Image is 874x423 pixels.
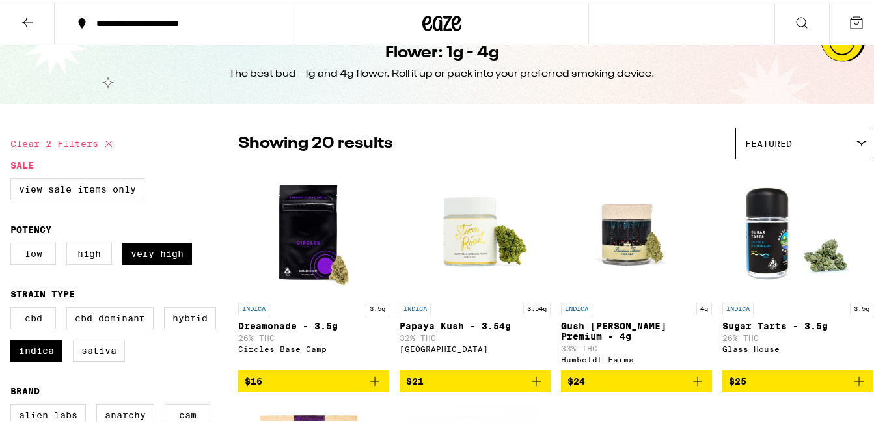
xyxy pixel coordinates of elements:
div: Glass House [722,342,873,351]
label: CBD Dominant [66,305,154,327]
img: Humboldt Farms - Gush Mintz Premium - 4g [571,163,702,293]
p: 33% THC [561,342,712,350]
div: Circles Base Camp [238,342,389,351]
button: Clear 2 filters [10,125,116,157]
span: $25 [729,374,746,384]
span: $24 [567,374,585,384]
img: Stone Road - Papaya Kush - 3.54g [410,163,540,293]
legend: Sale [10,157,34,168]
button: Add to bag [400,368,551,390]
label: Hybrid [164,305,216,327]
span: $21 [406,374,424,384]
label: View Sale Items Only [10,176,144,198]
a: Open page for Papaya Kush - 3.54g from Stone Road [400,163,551,368]
label: Very High [122,240,192,262]
button: Add to bag [561,368,712,390]
label: Sativa [73,337,125,359]
p: 26% THC [238,331,389,340]
label: CBD [10,305,56,327]
label: Low [10,240,56,262]
p: 3.5g [366,300,389,312]
div: Humboldt Farms [561,353,712,361]
p: INDICA [400,300,431,312]
p: INDICA [722,300,754,312]
p: INDICA [238,300,269,312]
span: Featured [745,136,792,146]
p: INDICA [561,300,592,312]
p: 32% THC [400,331,551,340]
p: Dreamonade - 3.5g [238,318,389,329]
button: Add to bag [238,368,389,390]
p: Sugar Tarts - 3.5g [722,318,873,329]
p: 3.5g [850,300,873,312]
img: Circles Base Camp - Dreamonade - 3.5g [249,163,379,293]
label: Indica [10,337,62,359]
legend: Strain Type [10,286,75,297]
span: $16 [245,374,262,384]
a: Open page for Sugar Tarts - 3.5g from Glass House [722,163,873,368]
p: 26% THC [722,331,873,340]
p: Papaya Kush - 3.54g [400,318,551,329]
p: 3.54g [523,300,551,312]
img: Glass House - Sugar Tarts - 3.5g [733,163,863,293]
p: Gush [PERSON_NAME] Premium - 4g [561,318,712,339]
p: Showing 20 results [238,130,392,152]
a: Open page for Gush Mintz Premium - 4g from Humboldt Farms [561,163,712,368]
p: 4g [696,300,712,312]
label: High [66,240,112,262]
button: Add to bag [722,368,873,390]
legend: Potency [10,222,51,232]
div: The best bud - 1g and 4g flower. Roll it up or pack into your preferred smoking device. [229,64,655,79]
h1: Flower: 1g - 4g [385,40,499,62]
a: Open page for Dreamonade - 3.5g from Circles Base Camp [238,163,389,368]
div: [GEOGRAPHIC_DATA] [400,342,551,351]
legend: Brand [10,383,40,394]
